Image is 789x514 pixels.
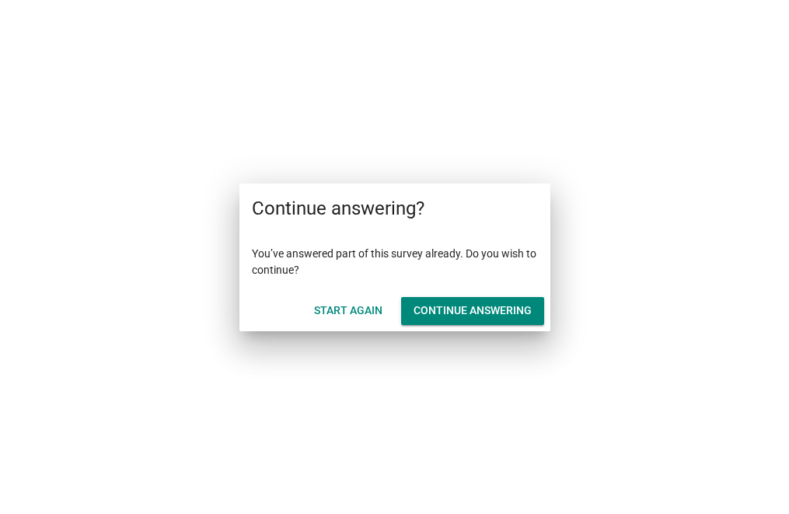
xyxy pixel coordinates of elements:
[401,297,544,325] button: Continue answering
[239,233,550,291] div: You’ve answered part of this survey already. Do you wish to continue?
[302,297,395,325] button: Start Again
[414,302,532,319] div: Continue answering
[314,302,382,319] div: Start Again
[239,184,550,233] div: Continue answering?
